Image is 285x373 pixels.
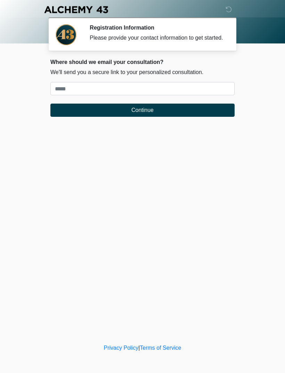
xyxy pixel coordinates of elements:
[140,345,181,351] a: Terms of Service
[50,68,235,76] p: We'll send you a secure link to your personalized consultation.
[50,59,235,65] h2: Where should we email your consultation?
[90,34,224,42] div: Please provide your contact information to get started.
[56,24,76,45] img: Agent Avatar
[104,345,139,351] a: Privacy Policy
[90,24,224,31] h2: Registration Information
[138,345,140,351] a: |
[43,5,109,14] img: Alchemy 43 Logo
[50,104,235,117] button: Continue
